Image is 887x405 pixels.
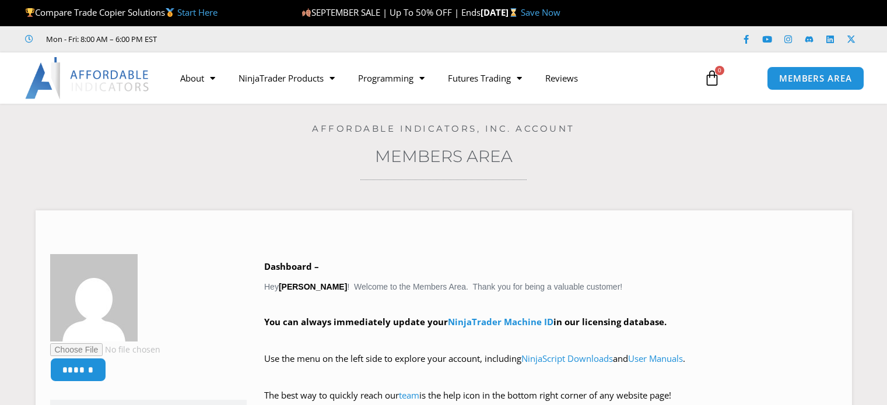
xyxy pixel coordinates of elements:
[312,123,575,134] a: Affordable Indicators, Inc. Account
[25,6,218,18] span: Compare Trade Copier Solutions
[166,8,174,17] img: 🥇
[481,6,521,18] strong: [DATE]
[448,316,553,327] a: NinjaTrader Machine ID
[264,316,667,327] strong: You can always immediately update your in our licensing database.
[686,61,738,95] a: 0
[779,74,852,83] span: MEMBERS AREA
[26,8,34,17] img: 🏆
[521,6,560,18] a: Save Now
[169,65,692,91] nav: Menu
[177,6,218,18] a: Start Here
[521,353,613,364] a: NinjaScript Downloads
[436,65,534,91] a: Futures Trading
[25,57,150,99] img: LogoAI | Affordable Indicators – NinjaTrader
[173,33,348,45] iframe: Customer reviews powered by Trustpilot
[399,389,419,401] a: team
[302,8,311,17] img: 🍂
[227,65,346,91] a: NinjaTrader Products
[43,32,157,46] span: Mon - Fri: 8:00 AM – 6:00 PM EST
[767,66,864,90] a: MEMBERS AREA
[715,66,724,75] span: 0
[375,146,513,166] a: Members Area
[50,254,138,341] img: 4dd76e9055ae8311a6d046a065fab67636388b321d13ed65259d76f456e19807
[346,65,436,91] a: Programming
[301,6,481,18] span: SEPTEMBER SALE | Up To 50% OFF | Ends
[279,282,347,291] strong: [PERSON_NAME]
[628,353,683,364] a: User Manuals
[509,8,518,17] img: ⌛
[169,65,227,91] a: About
[534,65,590,91] a: Reviews
[264,351,837,383] p: Use the menu on the left side to explore your account, including and .
[264,260,319,272] b: Dashboard –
